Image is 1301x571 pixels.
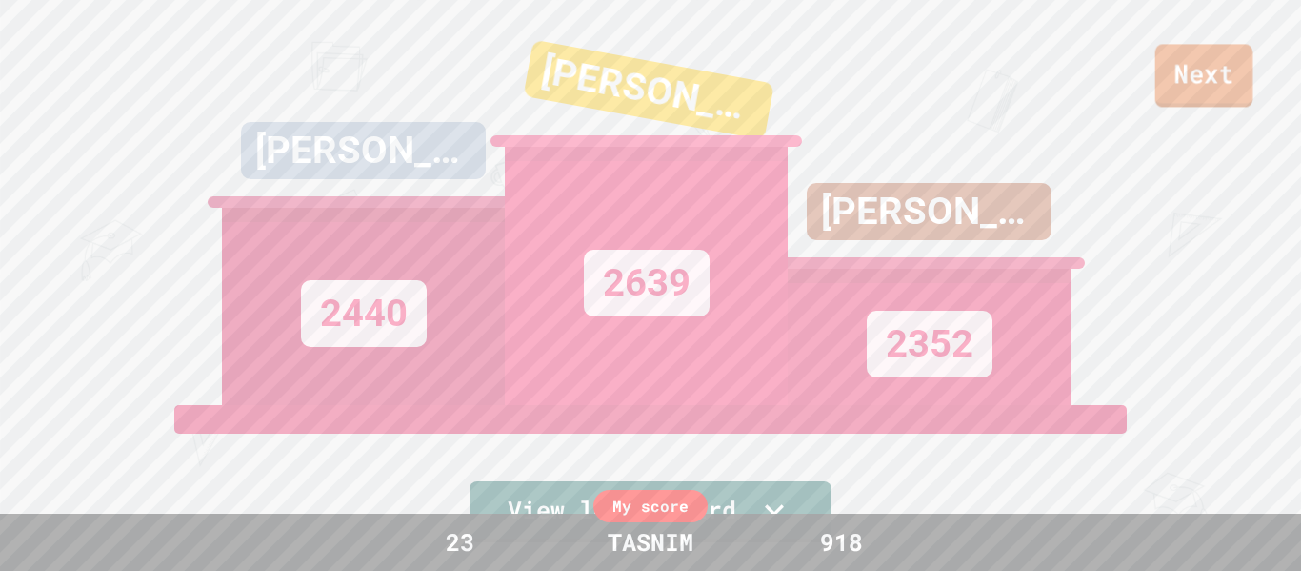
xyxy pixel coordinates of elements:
div: 23 [389,524,531,561]
div: 2639 [584,250,710,316]
div: [PERSON_NAME] [241,122,486,179]
div: 2440 [301,280,427,347]
a: View leaderboard [470,481,831,542]
div: 2352 [867,311,992,377]
div: My score [593,490,708,522]
div: [PERSON_NAME] [807,183,1051,240]
div: TASNIM [589,524,712,561]
a: Next [1155,44,1253,107]
div: 918 [770,524,912,561]
div: [PERSON_NAME] [523,40,774,140]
